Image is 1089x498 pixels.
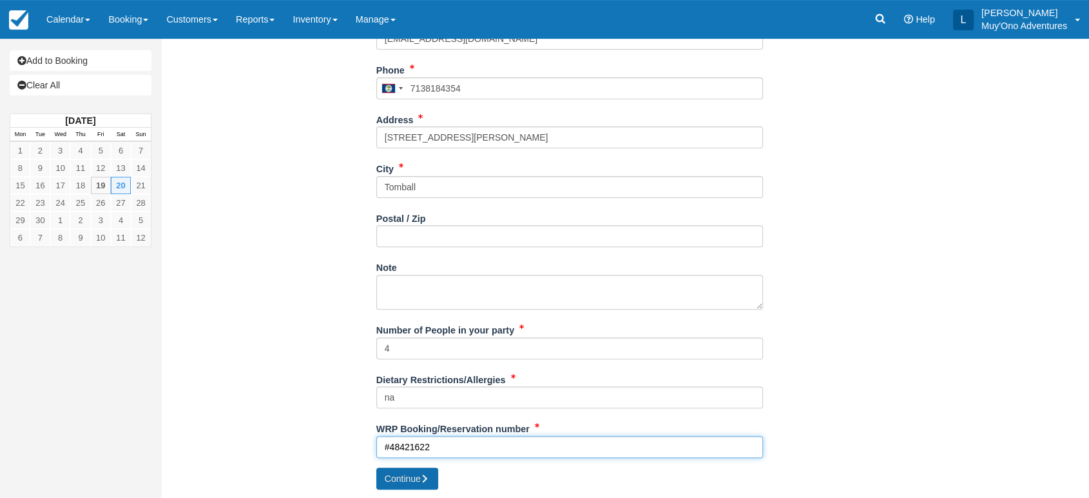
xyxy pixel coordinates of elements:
a: 12 [131,229,151,246]
th: Sun [131,128,151,142]
p: [PERSON_NAME] [981,6,1067,19]
a: 10 [91,229,111,246]
th: Sat [111,128,131,142]
a: 2 [70,212,90,229]
label: Note [376,257,397,275]
a: Add to Booking [10,50,151,71]
a: 5 [131,212,151,229]
a: 8 [50,229,70,246]
a: 2 [30,142,50,159]
th: Thu [70,128,90,142]
a: 21 [131,177,151,194]
a: 11 [70,159,90,177]
a: 29 [10,212,30,229]
a: 10 [50,159,70,177]
a: 27 [111,194,131,212]
a: 17 [50,177,70,194]
img: checkfront-main-nav-mini-logo.png [9,10,28,30]
label: WRP Booking/Reservation number [376,418,530,436]
a: 5 [91,142,111,159]
a: Clear All [10,75,151,95]
label: City [376,158,394,176]
a: 15 [10,177,30,194]
a: 7 [131,142,151,159]
a: 18 [70,177,90,194]
th: Wed [50,128,70,142]
a: 6 [10,229,30,246]
i: Help [904,15,913,24]
a: 9 [30,159,50,177]
a: 4 [111,212,131,229]
strong: [DATE] [65,115,95,126]
a: 9 [70,229,90,246]
a: 4 [70,142,90,159]
a: 19 [91,177,111,194]
button: Continue [376,468,438,490]
label: Number of People in your party [376,319,514,337]
label: Postal / Zip [376,208,426,226]
th: Fri [91,128,111,142]
a: 3 [91,212,111,229]
a: 1 [10,142,30,159]
label: Phone [376,59,405,77]
a: 30 [30,212,50,229]
a: 13 [111,159,131,177]
label: Dietary Restrictions/Allergies [376,369,506,387]
a: 8 [10,159,30,177]
a: 12 [91,159,111,177]
a: 16 [30,177,50,194]
a: 11 [111,229,131,246]
th: Mon [10,128,30,142]
span: Help [916,14,935,25]
label: Address [376,109,414,127]
a: 23 [30,194,50,212]
a: 26 [91,194,111,212]
a: 20 [111,177,131,194]
a: 25 [70,194,90,212]
a: 1 [50,212,70,229]
p: Muy'Ono Adventures [981,19,1067,32]
a: 3 [50,142,70,159]
div: Belize: +501 [377,78,407,99]
a: 28 [131,194,151,212]
a: 7 [30,229,50,246]
a: 6 [111,142,131,159]
a: 14 [131,159,151,177]
a: 22 [10,194,30,212]
a: 24 [50,194,70,212]
th: Tue [30,128,50,142]
div: L [953,10,974,30]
